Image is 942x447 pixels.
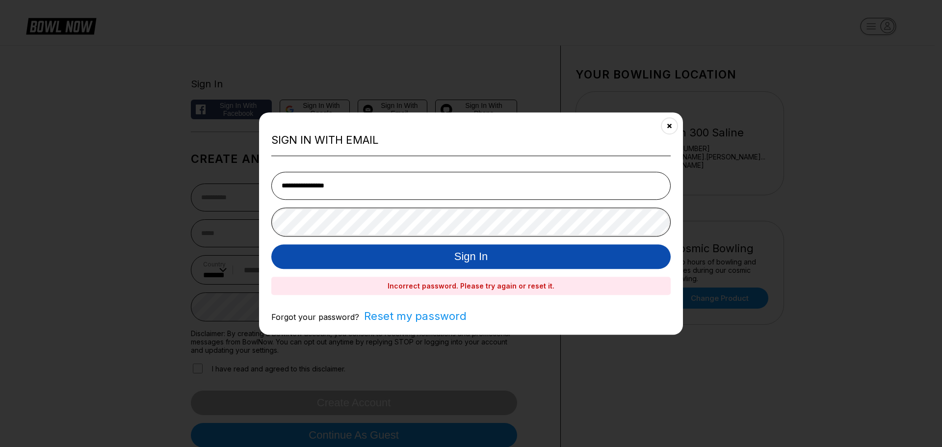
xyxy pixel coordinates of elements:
h2: Sign in with Email [271,133,671,147]
div: Incorrect password. Please try again or reset it. [271,277,671,295]
span: Reset my password [359,310,467,322]
button: Sign In [271,244,671,269]
div: Forgot your password? [271,295,671,322]
button: Close [657,114,681,138]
